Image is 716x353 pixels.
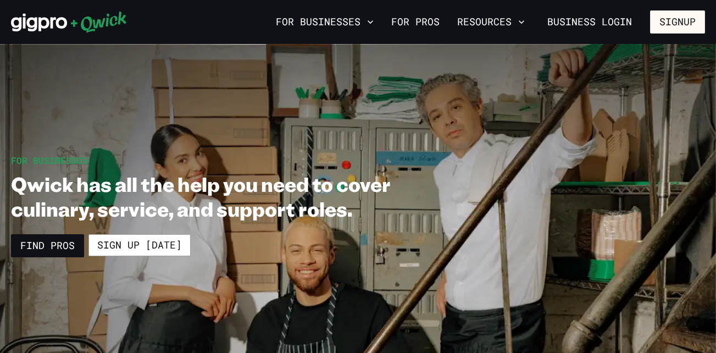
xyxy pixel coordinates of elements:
a: Business Login [538,10,641,34]
button: Resources [453,13,529,31]
button: For Businesses [271,13,378,31]
span: For Businesses [11,155,88,166]
a: Find Pros [11,234,84,257]
a: Sign up [DATE] [88,234,191,256]
a: For Pros [387,13,444,31]
button: Signup [650,10,705,34]
h1: Qwick has all the help you need to cover culinary, service, and support roles. [11,172,428,221]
